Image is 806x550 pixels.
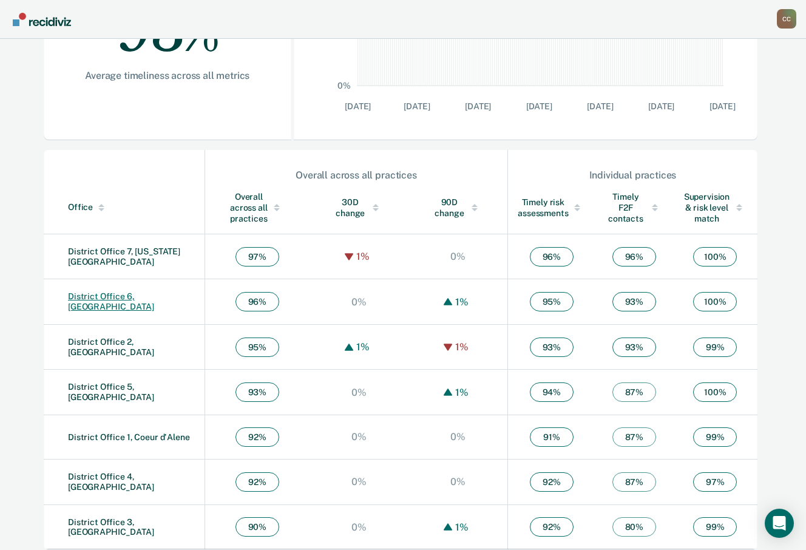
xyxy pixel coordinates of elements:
[83,70,252,81] div: Average timeliness across all metrics
[452,521,472,533] div: 1%
[612,427,656,447] span: 87 %
[530,472,574,492] span: 92 %
[68,291,154,311] a: District Office 6, [GEOGRAPHIC_DATA]
[235,292,279,311] span: 96 %
[777,9,796,29] div: C C
[68,517,154,537] a: District Office 3, [GEOGRAPHIC_DATA]
[68,472,154,492] a: District Office 4, [GEOGRAPHIC_DATA]
[605,191,663,224] div: Timely F2F contacts
[68,432,190,442] a: District Office 1, Coeur d'Alene
[206,169,507,181] div: Overall across all practices
[310,182,408,234] th: Toggle SortBy
[68,246,180,267] a: District Office 7, [US_STATE][GEOGRAPHIC_DATA]
[693,517,737,537] span: 99 %
[612,338,656,357] span: 93 %
[530,292,574,311] span: 95 %
[235,427,279,447] span: 92 %
[452,341,472,353] div: 1%
[345,101,371,111] text: [DATE]
[44,182,205,234] th: Toggle SortBy
[507,182,595,234] th: Toggle SortBy
[452,296,472,308] div: 1%
[348,476,370,487] div: 0%
[509,169,757,181] div: Individual practices
[587,101,613,111] text: [DATE]
[447,251,469,262] div: 0%
[465,101,491,111] text: [DATE]
[693,382,737,402] span: 100 %
[530,427,574,447] span: 91 %
[408,182,508,234] th: Toggle SortBy
[229,191,285,224] div: Overall across all practices
[530,338,574,357] span: 93 %
[612,382,656,402] span: 87 %
[235,338,279,357] span: 95 %
[235,247,279,267] span: 97 %
[348,431,370,443] div: 0%
[612,472,656,492] span: 87 %
[447,476,469,487] div: 0%
[673,182,757,234] th: Toggle SortBy
[612,247,656,267] span: 96 %
[235,382,279,402] span: 93 %
[205,182,310,234] th: Toggle SortBy
[404,101,430,111] text: [DATE]
[348,387,370,398] div: 0%
[765,509,794,538] div: Open Intercom Messenger
[530,382,574,402] span: 94 %
[235,517,279,537] span: 90 %
[777,9,796,29] button: Profile dropdown button
[526,101,552,111] text: [DATE]
[693,247,737,267] span: 100 %
[518,197,586,219] div: Timely risk assessments
[433,197,483,219] div: 90D change
[648,101,674,111] text: [DATE]
[452,387,472,398] div: 1%
[530,247,574,267] span: 96 %
[334,197,384,219] div: 30D change
[693,472,737,492] span: 97 %
[683,191,748,224] div: Supervision & risk level match
[13,13,71,26] img: Recidiviz
[693,427,737,447] span: 99 %
[595,182,673,234] th: Toggle SortBy
[693,292,737,311] span: 100 %
[68,202,200,212] div: Office
[353,251,373,262] div: 1%
[348,296,370,308] div: 0%
[348,521,370,533] div: 0%
[612,292,656,311] span: 93 %
[530,517,574,537] span: 92 %
[235,472,279,492] span: 92 %
[709,101,735,111] text: [DATE]
[612,517,656,537] span: 80 %
[68,337,154,357] a: District Office 2, [GEOGRAPHIC_DATA]
[447,431,469,443] div: 0%
[353,341,373,353] div: 1%
[693,338,737,357] span: 99 %
[68,382,154,402] a: District Office 5, [GEOGRAPHIC_DATA]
